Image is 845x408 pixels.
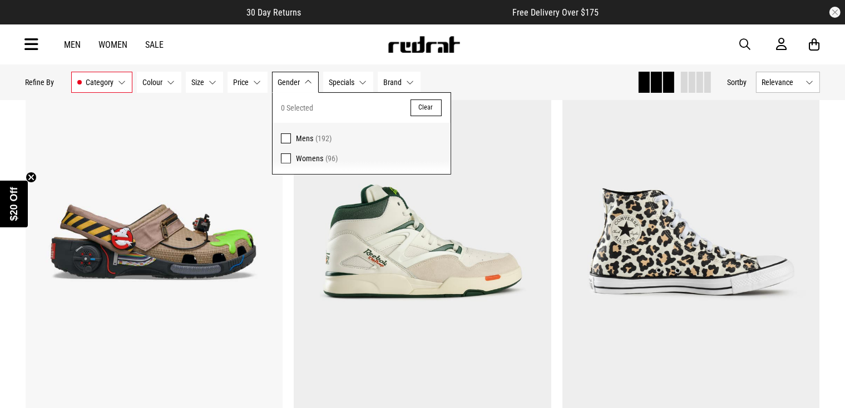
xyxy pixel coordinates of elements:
button: Relevance [756,72,820,93]
p: Refine By [26,78,55,87]
span: (96) [326,154,338,163]
a: Women [99,39,128,50]
span: Free Delivery Over $175 [512,7,599,18]
span: 0 Selected [281,101,314,115]
a: Sale [146,39,164,50]
span: Womens [297,154,324,163]
button: Sortby [728,76,747,89]
span: Price [234,78,249,87]
span: (192) [316,134,332,143]
span: Gender [278,78,300,87]
button: Gender [272,72,319,93]
span: Size [192,78,205,87]
button: Category [71,72,132,93]
button: Colour [137,72,181,93]
button: Clear [411,99,442,116]
button: Open LiveChat chat widget [9,4,42,38]
a: Men [65,39,81,50]
button: Brand [378,72,421,93]
button: Close teaser [26,172,37,183]
span: 30 Day Returns [246,7,301,18]
span: Category [86,78,114,87]
span: $20 Off [8,187,19,221]
iframe: Customer reviews powered by Trustpilot [323,7,490,18]
span: Mens [297,134,314,143]
button: Price [228,72,268,93]
span: Colour [143,78,163,87]
button: Size [186,72,223,93]
div: Gender [272,92,451,175]
img: Redrat logo [387,36,461,53]
span: Brand [384,78,402,87]
button: Specials [323,72,373,93]
span: by [740,78,747,87]
span: Relevance [762,78,802,87]
span: Specials [329,78,355,87]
